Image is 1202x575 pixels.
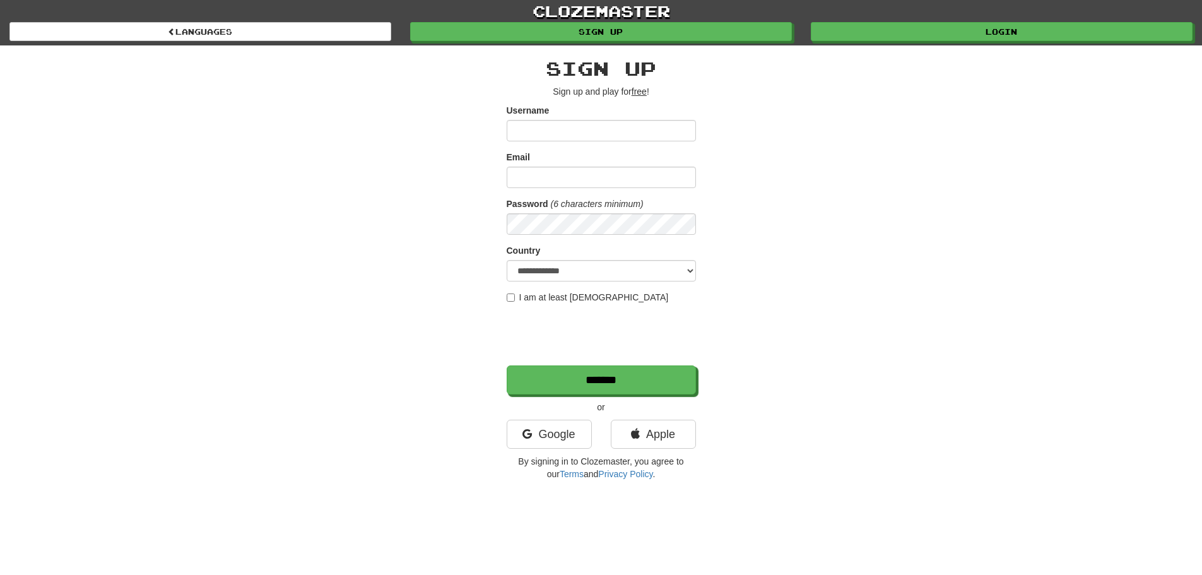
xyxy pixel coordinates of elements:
[507,401,696,413] p: or
[507,104,550,117] label: Username
[507,58,696,79] h2: Sign up
[811,22,1193,41] a: Login
[560,469,584,479] a: Terms
[632,86,647,97] u: free
[507,455,696,480] p: By signing in to Clozemaster, you agree to our and .
[507,291,669,304] label: I am at least [DEMOGRAPHIC_DATA]
[507,310,698,359] iframe: reCAPTCHA
[611,420,696,449] a: Apple
[551,199,644,209] em: (6 characters minimum)
[507,293,515,302] input: I am at least [DEMOGRAPHIC_DATA]
[507,420,592,449] a: Google
[507,198,548,210] label: Password
[507,151,530,163] label: Email
[598,469,652,479] a: Privacy Policy
[410,22,792,41] a: Sign up
[507,244,541,257] label: Country
[9,22,391,41] a: Languages
[507,85,696,98] p: Sign up and play for !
